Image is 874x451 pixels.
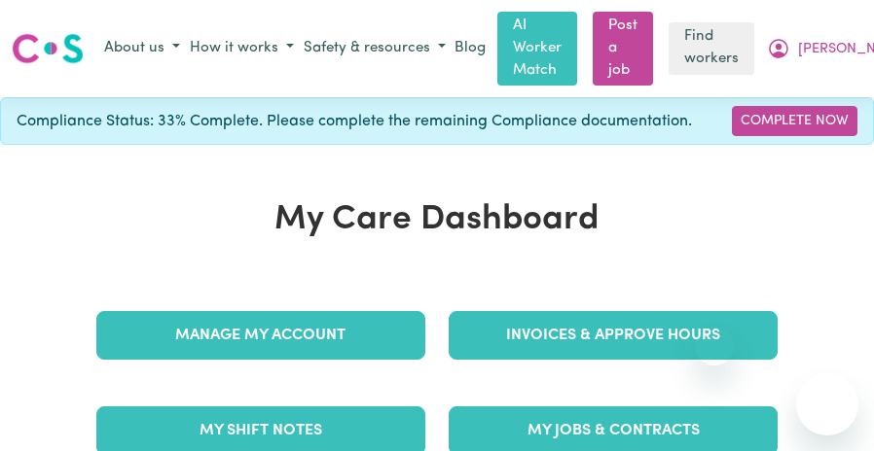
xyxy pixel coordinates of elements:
[732,106,857,136] a: Complete Now
[185,33,299,65] button: How it works
[85,199,789,241] h1: My Care Dashboard
[796,373,858,435] iframe: Button to launch messaging window
[669,22,754,75] a: Find workers
[449,311,778,360] a: Invoices & Approve Hours
[96,311,425,360] a: Manage My Account
[593,12,653,86] a: Post a job
[17,110,692,133] span: Compliance Status: 33% Complete. Please complete the remaining Compliance documentation.
[451,34,490,64] a: Blog
[299,33,451,65] button: Safety & resources
[12,26,84,71] a: Careseekers logo
[12,31,84,66] img: Careseekers logo
[695,327,734,365] iframe: Close message
[497,12,577,86] a: AI Worker Match
[99,33,185,65] button: About us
